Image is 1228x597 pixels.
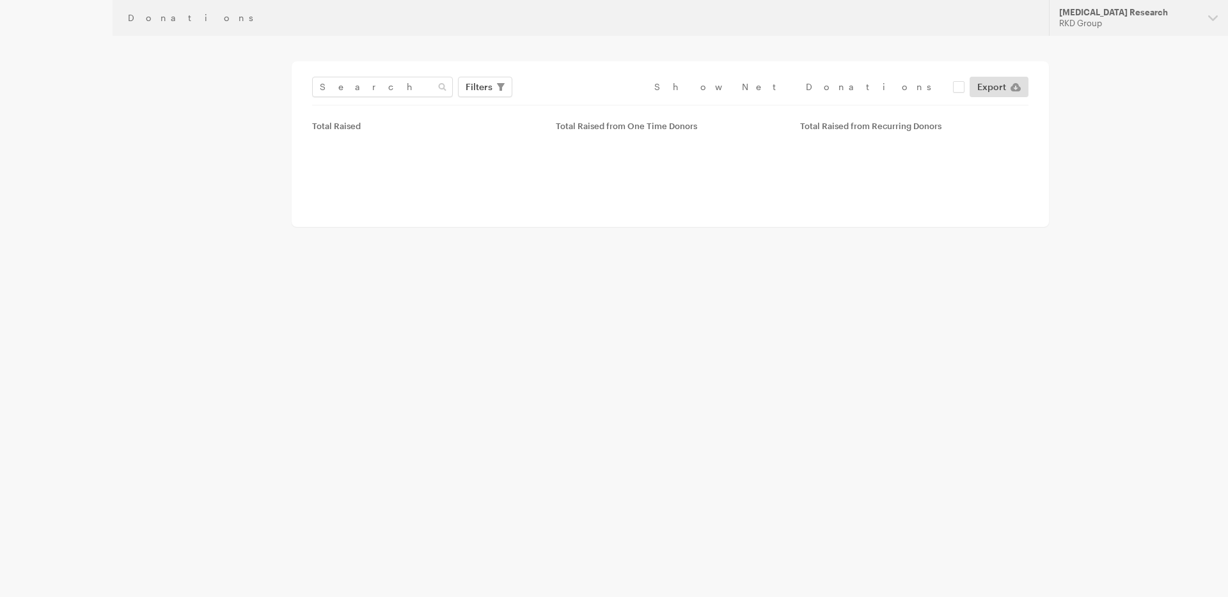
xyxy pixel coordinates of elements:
[1059,18,1198,29] div: RKD Group
[458,77,512,97] button: Filters
[556,121,784,131] div: Total Raised from One Time Donors
[1059,7,1198,18] div: [MEDICAL_DATA] Research
[970,77,1028,97] a: Export
[977,79,1006,95] span: Export
[800,121,1028,131] div: Total Raised from Recurring Donors
[312,77,453,97] input: Search Name & Email
[312,121,540,131] div: Total Raised
[466,79,492,95] span: Filters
